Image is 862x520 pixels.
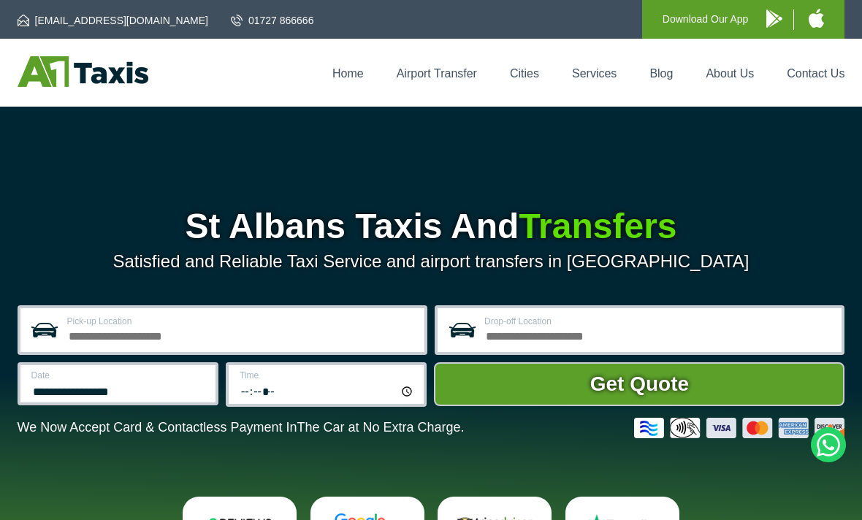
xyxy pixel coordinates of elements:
[510,67,539,80] a: Cities
[519,207,676,245] span: Transfers
[18,56,148,87] img: A1 Taxis St Albans LTD
[706,67,754,80] a: About Us
[634,418,844,438] img: Credit And Debit Cards
[397,67,477,80] a: Airport Transfer
[31,371,207,380] label: Date
[787,67,844,80] a: Contact Us
[18,251,845,272] p: Satisfied and Reliable Taxi Service and airport transfers in [GEOGRAPHIC_DATA]
[572,67,617,80] a: Services
[67,317,416,326] label: Pick-up Location
[240,371,415,380] label: Time
[484,317,833,326] label: Drop-off Location
[663,10,749,28] p: Download Our App
[649,67,673,80] a: Blog
[231,13,314,28] a: 01727 866666
[18,420,465,435] p: We Now Accept Card & Contactless Payment In
[809,9,824,28] img: A1 Taxis iPhone App
[297,420,464,435] span: The Car at No Extra Charge.
[18,13,208,28] a: [EMAIL_ADDRESS][DOMAIN_NAME]
[332,67,364,80] a: Home
[662,488,855,520] iframe: chat widget
[434,362,844,406] button: Get Quote
[18,209,845,244] h1: St Albans Taxis And
[766,9,782,28] img: A1 Taxis Android App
